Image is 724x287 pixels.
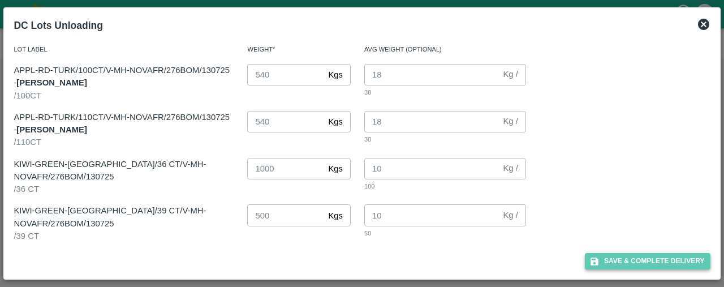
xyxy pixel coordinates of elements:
[14,204,234,230] p: KIWI-GREEN-[GEOGRAPHIC_DATA]/39 CT/V-MH-NOVAFR/276BOM/130725
[16,78,87,87] strong: [PERSON_NAME]
[328,115,343,128] p: Kgs
[328,68,343,81] p: Kgs
[328,162,343,175] p: Kgs
[14,64,234,89] p: APPL-RD-TURK/100CT/V-MH-NOVAFR/276BOM/130725 -
[14,20,102,31] b: DC Lots Unloading
[585,253,710,269] button: Save & Complete Delivery
[328,209,343,222] p: Kgs
[14,111,234,136] p: APPL-RD-TURK/110CT/V-MH-NOVAFR/276BOM/130725 -
[14,158,234,183] p: KIWI-GREEN-[GEOGRAPHIC_DATA]/36 CT/V-MH-NOVAFR/276BOM/130725
[16,125,87,134] strong: [PERSON_NAME]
